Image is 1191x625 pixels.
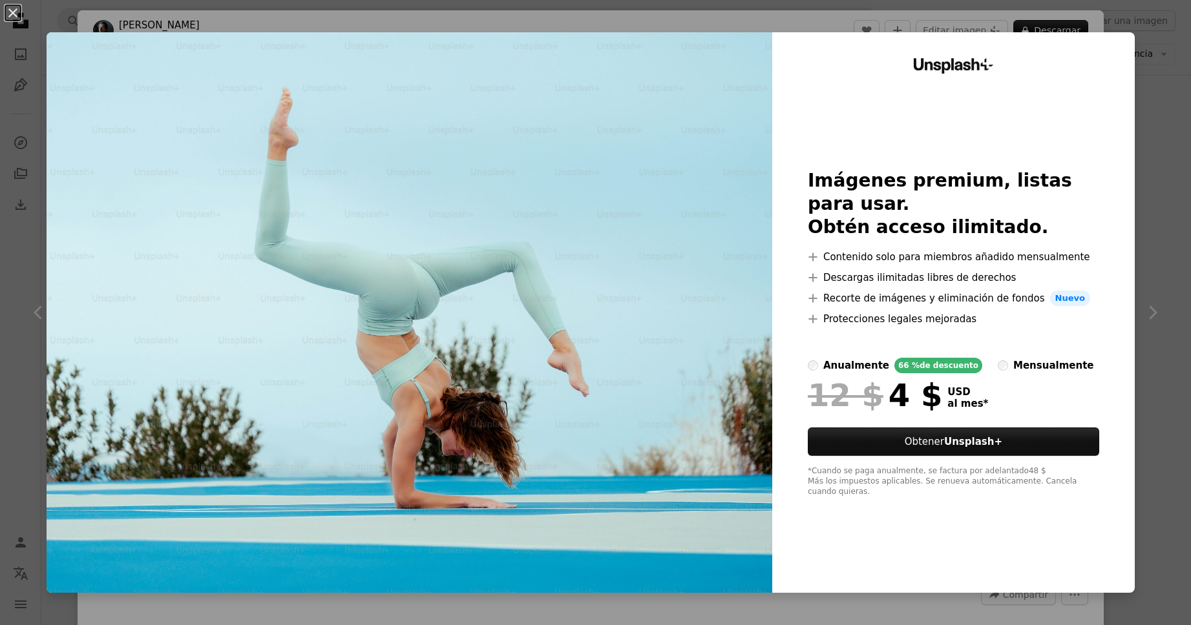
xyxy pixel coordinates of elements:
[808,249,1099,265] li: Contenido solo para miembros añadido mensualmente
[808,466,1099,497] div: *Cuando se paga anualmente, se factura por adelantado 48 $ Más los impuestos aplicables. Se renue...
[808,311,1099,327] li: Protecciones legales mejoradas
[808,270,1099,285] li: Descargas ilimitadas libres de derechos
[808,427,1099,456] button: ObtenerUnsplash+
[1050,291,1090,306] span: Nuevo
[808,169,1099,239] h2: Imágenes premium, listas para usar. Obtén acceso ilimitado.
[823,358,889,373] div: anualmente
[944,436,1002,447] strong: Unsplash+
[808,378,942,412] div: 4 $
[808,378,883,412] span: 12 $
[894,358,982,373] div: 66 % de descuento
[998,360,1008,371] input: mensualmente
[947,386,988,398] span: USD
[808,360,818,371] input: anualmente66 %de descuento
[947,398,988,409] span: al mes *
[808,291,1099,306] li: Recorte de imágenes y eliminación de fondos
[1013,358,1093,373] div: mensualmente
